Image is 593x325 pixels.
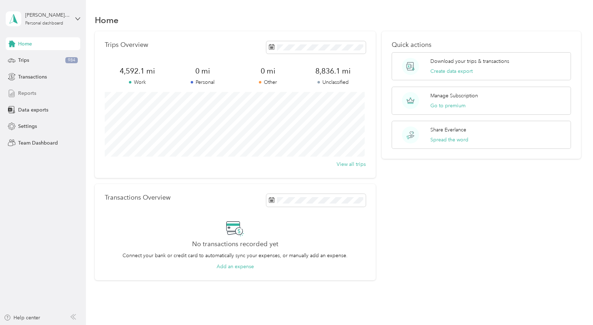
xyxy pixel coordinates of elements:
[430,58,509,65] p: Download your trips & transactions
[25,11,70,19] div: [PERSON_NAME][DOMAIN_NAME][EMAIL_ADDRESS][DOMAIN_NAME]
[170,66,235,76] span: 0 mi
[65,57,78,64] span: 984
[217,263,254,270] button: Add an expense
[430,67,473,75] button: Create data export
[18,139,58,147] span: Team Dashboard
[105,78,170,86] p: Work
[105,66,170,76] span: 4,592.1 mi
[553,285,593,325] iframe: Everlance-gr Chat Button Frame
[123,252,348,259] p: Connect your bank or credit card to automatically sync your expenses, or manually add an expense.
[4,314,40,321] button: Help center
[18,40,32,48] span: Home
[337,161,366,168] button: View all trips
[300,78,366,86] p: Unclassified
[95,16,119,24] h1: Home
[105,194,170,201] p: Transactions Overview
[18,73,47,81] span: Transactions
[105,41,148,49] p: Trips Overview
[300,66,366,76] span: 8,836.1 mi
[235,66,300,76] span: 0 mi
[430,92,478,99] p: Manage Subscription
[235,78,300,86] p: Other
[430,102,466,109] button: Go to premium
[392,41,571,49] p: Quick actions
[18,56,29,64] span: Trips
[18,123,37,130] span: Settings
[18,90,36,97] span: Reports
[170,78,235,86] p: Personal
[25,21,63,26] div: Personal dashboard
[430,136,468,143] button: Spread the word
[192,240,278,248] h2: No transactions recorded yet
[430,126,466,134] p: Share Everlance
[18,106,48,114] span: Data exports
